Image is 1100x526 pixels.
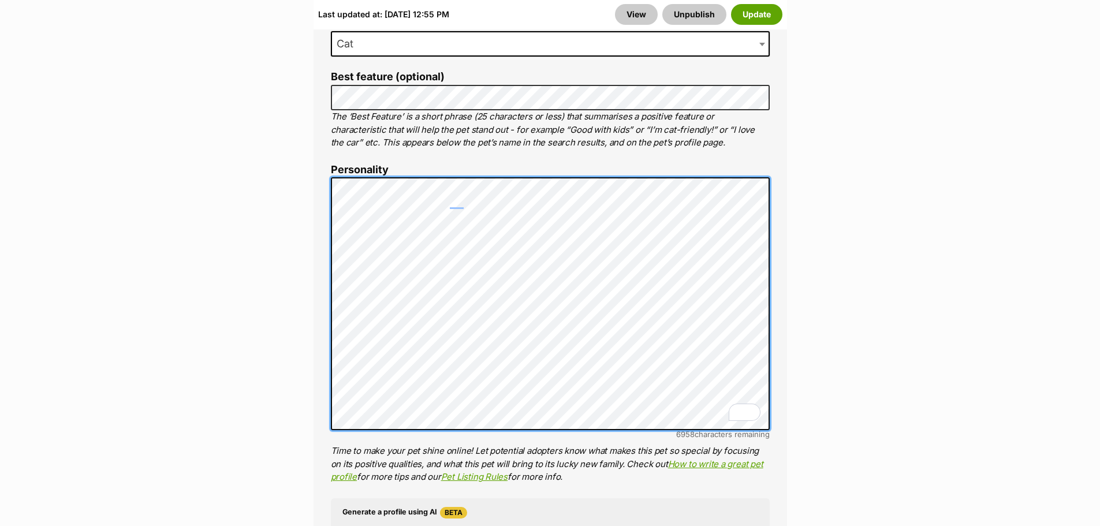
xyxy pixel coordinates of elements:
[332,36,365,52] span: Cat
[342,507,758,518] h4: Generate a profile using AI
[331,164,770,176] label: Personality
[331,71,770,83] label: Best feature (optional)
[331,177,770,430] textarea: To enrich screen reader interactions, please activate Accessibility in Grammarly extension settings
[331,458,763,483] a: How to write a great pet profile
[331,110,770,150] p: The ‘Best Feature’ is a short phrase (25 characters or less) that summarises a positive feature o...
[440,507,467,518] span: Beta
[731,4,782,25] button: Update
[676,430,695,439] span: 6958
[662,4,726,25] button: Unpublish
[441,471,508,482] a: Pet Listing Rules
[318,4,449,25] div: Last updated at: [DATE] 12:55 PM
[615,4,658,25] a: View
[331,31,770,57] span: Cat
[331,445,770,484] p: Time to make your pet shine online! Let potential adopters know what makes this pet so special by...
[331,430,770,439] div: characters remaining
